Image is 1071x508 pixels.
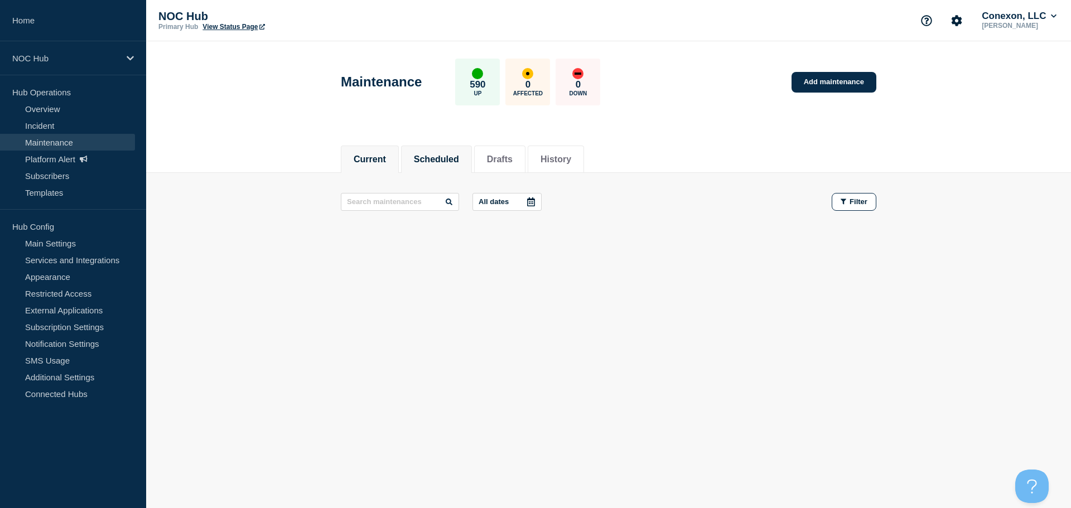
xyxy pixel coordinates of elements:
button: Account settings [945,9,968,32]
a: View Status Page [202,23,264,31]
p: [PERSON_NAME] [980,22,1059,30]
p: NOC Hub [12,54,119,63]
button: Scheduled [414,154,459,165]
p: 590 [470,79,485,90]
button: Filter [832,193,876,211]
button: All dates [472,193,542,211]
p: 0 [576,79,581,90]
iframe: Help Scout Beacon - Open [1015,470,1049,503]
button: Support [915,9,938,32]
p: 0 [525,79,530,90]
div: down [572,68,583,79]
div: affected [522,68,533,79]
button: Current [354,154,386,165]
p: Affected [513,90,543,96]
div: up [472,68,483,79]
input: Search maintenances [341,193,459,211]
h1: Maintenance [341,74,422,90]
p: All dates [479,197,509,206]
button: Drafts [487,154,513,165]
a: Add maintenance [792,72,876,93]
p: Down [570,90,587,96]
button: History [541,154,571,165]
span: Filter [850,197,867,206]
p: Primary Hub [158,23,198,31]
button: Conexon, LLC [980,11,1059,22]
p: Up [474,90,481,96]
p: NOC Hub [158,10,382,23]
